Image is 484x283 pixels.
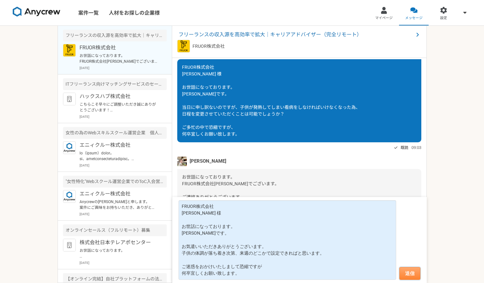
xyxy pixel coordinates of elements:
img: default_org_logo-42cde973f59100197ec2c8e796e4974ac8490bb5b08a0eb061ff975e4574aa76.png [63,239,76,251]
p: Anycrewの[PERSON_NAME]と申します。 案件にご興味をお持ちいただき、ありがとうございます。 こちら、クラインアントへの適切なご提案のため、お手数ですが、選考の案件に記載させてい... [80,199,158,210]
p: エニィクルー株式会社 [80,190,158,198]
p: [DATE] [80,114,167,119]
p: こちらこそ早々にご調整いただき誠にありがとうございます！ [DATE]、お話出来る事を楽しみに致しております。 [PERSON_NAME] [80,102,158,113]
span: 既読 [401,144,408,152]
p: お世話になっております。 プロフィール拝見してとても魅力的なご経歴で、 ぜひ一度、弊社面談をお願いできないでしょうか？ [URL][DOMAIN_NAME][DOMAIN_NAME] 当社ですが... [80,248,158,259]
img: FRUOR%E3%83%AD%E3%82%B3%E3%82%99.png [177,40,190,53]
img: logo_text_blue_01.png [63,190,76,203]
p: ハックスハブ株式会社 [80,93,158,100]
span: マイページ [375,16,393,21]
img: default_org_logo-42cde973f59100197ec2c8e796e4974ac8490bb5b08a0eb061ff975e4574aa76.png [63,93,76,105]
div: オンラインセールス（フルリモート）募集 [63,224,167,236]
p: [DATE] [80,212,167,216]
p: [DATE] [80,260,167,265]
p: [DATE] [80,66,167,70]
textarea: FRUOR株式会社 [PERSON_NAME] 様 お世話になっております。 [PERSON_NAME]です。 お気遣いいただきありがとうございます。 子供の体調が落ち着き次第、来週のどこかで設... [179,200,396,280]
img: unnamed.jpg [177,157,187,166]
p: お世話になっております。 FRUOR株式会社[PERSON_NAME]でございます。 ご連絡ありがとうございます。 お子様の体調のこと、承知いたしました。 どうぞお気になさらず、看病を優先なさっ... [80,53,158,64]
img: FRUOR%E3%83%AD%E3%82%B3%E3%82%99.png [63,44,76,57]
p: FRUOR株式会社 [80,44,158,52]
p: lo（ipsum）dolor。 si、ametconsecteturadipisc。 〇elit 30s、do、9eius（7t、2i、9u） laboreetdoloremagn aliqua... [80,150,158,162]
span: フリーランスの収入源を高効率で拡大｜キャリアアドバイザー（完全リモート） [179,31,414,39]
span: メッセージ [405,16,423,21]
p: [DATE] [80,163,167,168]
img: 8DqYSo04kwAAAAASUVORK5CYII= [13,7,60,17]
p: エニィクルー株式会社 [80,141,158,149]
p: 株式会社日本テレアポセンター [80,239,158,246]
span: FRUOR株式会社 [PERSON_NAME] 様 お世話になっております。 [PERSON_NAME]です。 当日に申し訳ないのですが、子供が発熱してしまい看病をしなければいけなくなった為、 ... [182,65,360,137]
span: 09:03 [411,145,421,151]
span: [PERSON_NAME] [190,158,226,165]
div: フリーランスの収入源を高効率で拡大｜キャリアアドバイザー（完全リモート） [63,30,167,41]
p: FRUOR株式会社 [193,43,225,50]
img: logo_text_blue_01.png [63,141,76,154]
span: 設定 [440,16,447,21]
div: ITフリーランス向けマッチングサービスのセールス職（オープンポジション） [63,78,167,90]
span: お世話になっております。 FRUOR株式会社[PERSON_NAME]でございます。 ご連絡ありがとうございます。 お子様の体調のこと、承知いたしました。 どうぞお気になさらず、看病を優先なさっ... [182,174,324,246]
div: 女性の為のWebスキルスクール運営企業 個人営業（フルリモート） [63,127,167,139]
div: "女性特化"Webスクール運営企業でのToC入会営業（フルリモート可） [63,176,167,187]
button: 送信 [399,267,420,280]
